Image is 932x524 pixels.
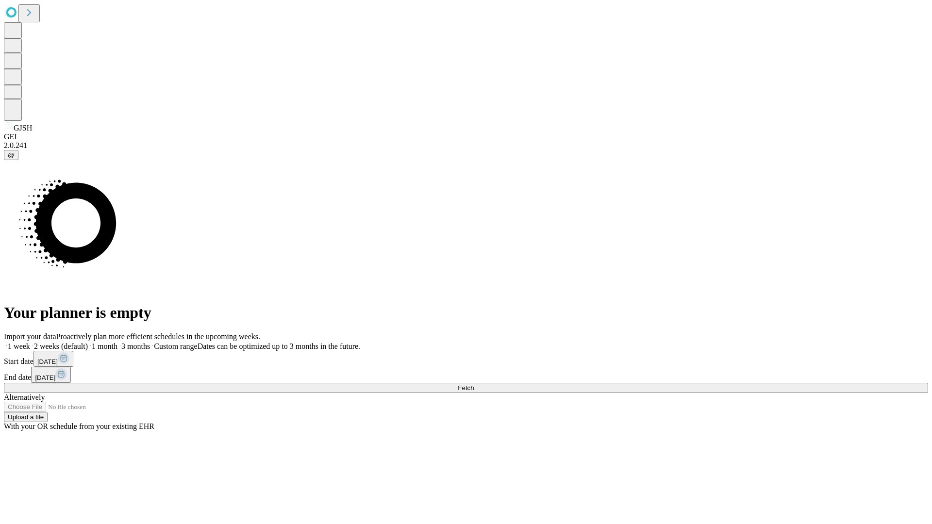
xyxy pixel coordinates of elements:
span: [DATE] [37,358,58,365]
span: Import your data [4,332,56,341]
span: Fetch [458,384,474,392]
span: 1 week [8,342,30,350]
div: GEI [4,132,928,141]
div: End date [4,367,928,383]
button: Upload a file [4,412,48,422]
button: @ [4,150,18,160]
span: @ [8,151,15,159]
span: [DATE] [35,374,55,381]
span: 2 weeks (default) [34,342,88,350]
button: Fetch [4,383,928,393]
div: 2.0.241 [4,141,928,150]
span: Proactively plan more efficient schedules in the upcoming weeks. [56,332,260,341]
button: [DATE] [31,367,71,383]
span: Custom range [154,342,197,350]
span: 1 month [92,342,117,350]
span: Alternatively [4,393,45,401]
span: With your OR schedule from your existing EHR [4,422,154,430]
h1: Your planner is empty [4,304,928,322]
span: 3 months [121,342,150,350]
div: Start date [4,351,928,367]
span: Dates can be optimized up to 3 months in the future. [198,342,360,350]
span: GJSH [14,124,32,132]
button: [DATE] [33,351,73,367]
